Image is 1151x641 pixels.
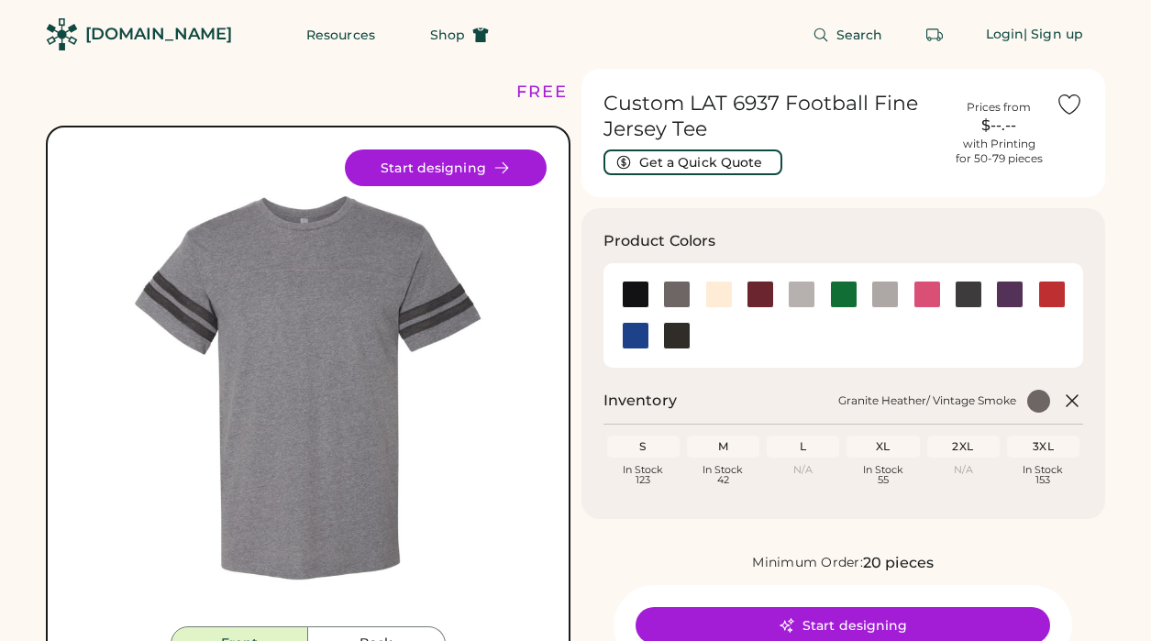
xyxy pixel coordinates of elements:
div: S [611,439,676,454]
img: Rendered Logo - Screens [46,18,78,50]
span: Shop [430,28,465,41]
div: Minimum Order: [752,554,863,572]
div: 2XL [931,439,996,454]
div: XL [850,439,915,454]
img: 6937 - Granite Heather/ Vintage Smoke Front Image [70,149,547,626]
div: $--.-- [953,115,1045,137]
div: M [691,439,756,454]
div: with Printing for 50-79 pieces [956,137,1043,166]
button: Shop [408,17,511,53]
div: Prices from [967,100,1031,115]
h1: Custom LAT 6937 Football Fine Jersey Tee [603,91,943,142]
div: [DOMAIN_NAME] [85,23,232,46]
div: Granite Heather/ Vintage Smoke [838,393,1016,408]
button: Retrieve an order [916,17,953,53]
div: In Stock 123 [611,465,676,485]
div: In Stock 153 [1011,465,1076,485]
h2: Inventory [603,390,677,412]
div: In Stock 55 [850,465,915,485]
h3: Product Colors [603,230,716,252]
div: FREE SHIPPING [516,80,674,105]
div: Login [986,26,1024,44]
div: 20 pieces [863,552,934,574]
button: Start designing [345,149,547,186]
div: | Sign up [1024,26,1083,44]
div: In Stock 42 [691,465,756,485]
div: N/A [931,465,996,475]
button: Search [791,17,905,53]
div: L [770,439,836,454]
div: 3XL [1011,439,1076,454]
button: Get a Quick Quote [603,149,782,175]
span: Search [836,28,883,41]
div: N/A [770,465,836,475]
div: 6937 Style Image [70,149,547,626]
button: Resources [284,17,397,53]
